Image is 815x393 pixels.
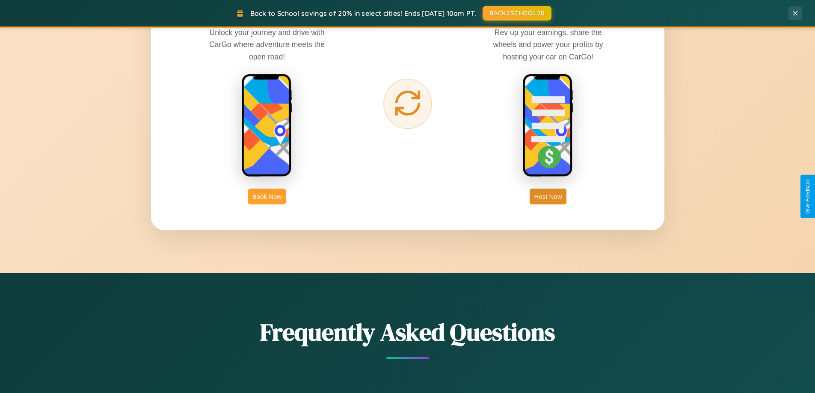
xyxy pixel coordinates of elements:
span: Back to School savings of 20% in select cities! Ends [DATE] 10am PT. [250,9,476,18]
div: Give Feedback [805,179,811,214]
p: Rev up your earnings, share the wheels and power your profits by hosting your car on CarGo! [484,27,612,62]
img: rent phone [241,74,293,178]
img: host phone [522,74,574,178]
button: Host Now [530,189,566,204]
button: BACK2SCHOOL20 [483,6,551,21]
button: Book Now [248,189,286,204]
h2: Frequently Asked Questions [151,316,664,349]
p: Unlock your journey and drive with CarGo where adventure meets the open road! [203,27,331,62]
